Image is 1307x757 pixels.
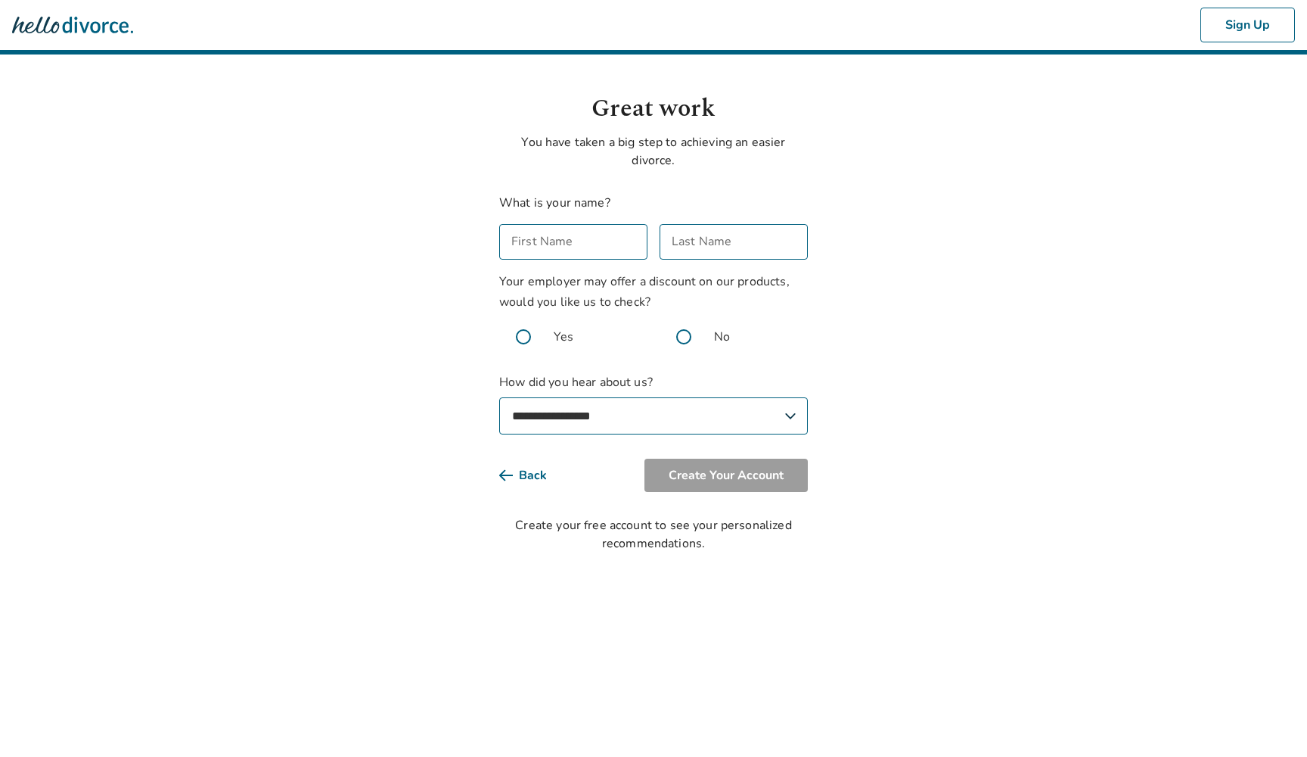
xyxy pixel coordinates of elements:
div: Create your free account to see your personalized recommendations. [499,516,808,553]
iframe: Chat Widget [1231,684,1307,757]
button: Create Your Account [644,459,808,492]
h1: Great work [499,91,808,127]
label: What is your name? [499,195,610,211]
img: Hello Divorce Logo [12,10,133,40]
p: You have taken a big step to achieving an easier divorce. [499,133,808,170]
button: Back [499,459,571,492]
span: Your employer may offer a discount on our products, would you like us to check? [499,273,790,310]
select: How did you hear about us? [499,397,808,435]
span: Yes [554,328,573,346]
span: No [714,328,730,346]
button: Sign Up [1200,8,1295,42]
label: How did you hear about us? [499,373,808,435]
